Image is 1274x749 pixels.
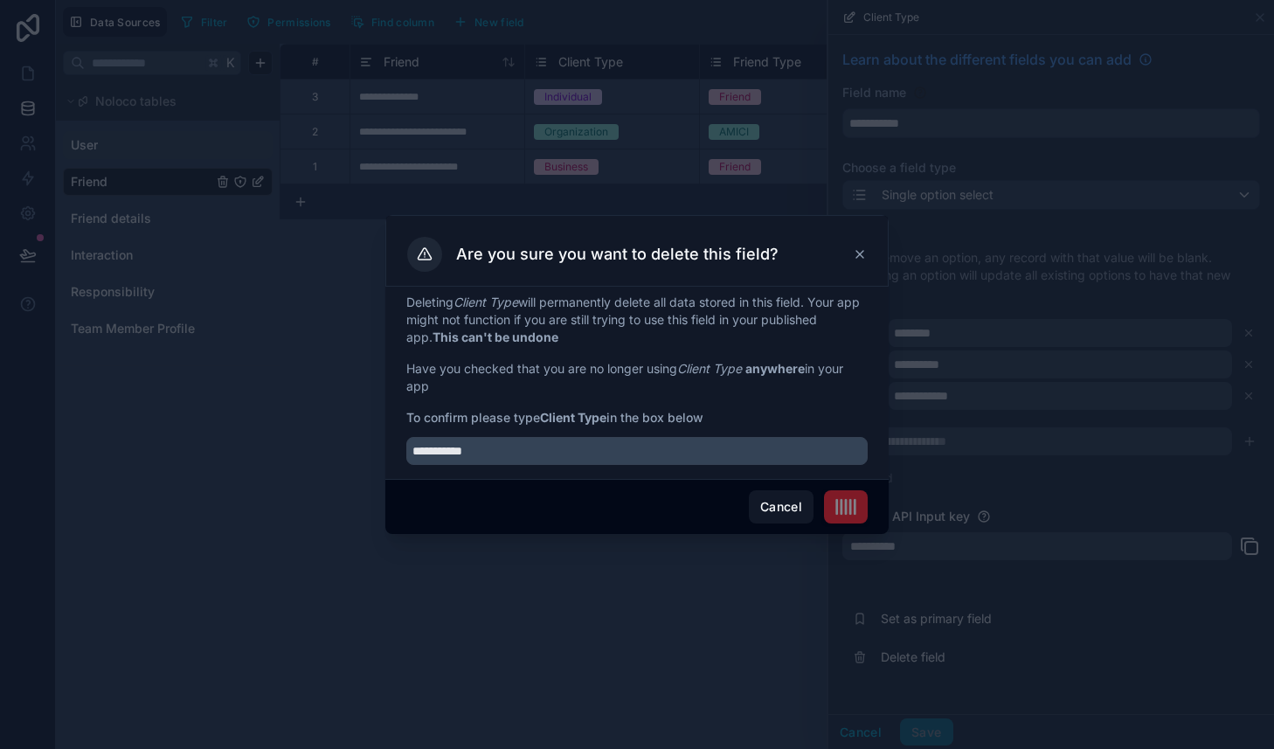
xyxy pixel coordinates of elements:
[454,295,518,309] em: Client Type
[456,244,779,265] h3: Are you sure you want to delete this field?
[406,360,868,395] p: Have you checked that you are no longer using in your app
[540,410,606,425] strong: Client Type
[745,361,805,376] strong: anywhere
[433,329,558,344] strong: This can't be undone
[677,361,742,376] em: Client Type
[406,409,868,427] span: To confirm please type in the box below
[749,490,814,524] button: Cancel
[406,294,868,346] p: Deleting will permanently delete all data stored in this field. Your app might not function if yo...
